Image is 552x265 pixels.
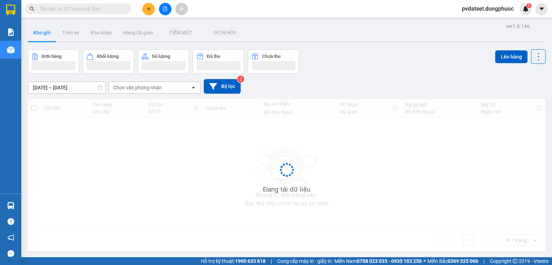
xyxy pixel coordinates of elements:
[169,30,192,35] span: TIỀN MẶT
[85,24,117,41] button: Kho nhận
[7,28,15,36] img: solution-icon
[427,257,478,265] span: Miền Bắc
[7,234,14,241] span: notification
[56,24,85,41] button: Trên xe
[513,259,518,264] span: copyright
[456,4,519,13] span: pvdatset.dongphuoc
[113,84,162,91] div: Chọn văn phòng nhận
[262,54,280,59] div: Chưa thu
[97,54,119,59] div: Khối lượng
[142,3,155,15] button: plus
[159,3,171,15] button: file-add
[334,257,422,265] span: Miền Nam
[271,257,272,265] span: |
[28,49,79,74] button: Đơn hàng
[83,49,134,74] button: Khối lượng
[495,50,528,63] button: Lên hàng
[152,54,170,59] div: Số lượng
[42,54,61,59] div: Đơn hàng
[526,3,531,8] sup: 1
[6,5,15,15] img: logo-vxr
[28,24,56,41] button: Kho gửi
[7,202,15,209] img: warehouse-icon
[117,24,159,41] button: Hàng đã giao
[214,30,236,35] span: ĐƠN HỦY
[483,257,485,265] span: |
[207,54,220,59] div: Đã thu
[535,3,548,15] button: caret-down
[523,6,529,12] img: icon-new-feature
[528,3,530,8] span: 1
[7,218,14,225] span: question-circle
[29,6,34,11] span: search
[506,22,530,30] div: ver 1.8.146
[277,257,333,265] span: Cung cấp máy in - giấy in:
[7,46,15,54] img: warehouse-icon
[237,76,244,83] sup: 2
[263,184,311,195] div: Đang tải dữ liệu
[248,49,299,74] button: Chưa thu
[539,6,545,12] span: caret-down
[235,258,266,264] strong: 1900 633 818
[423,260,426,263] span: ⚪️
[146,6,151,11] span: plus
[193,49,244,74] button: Đã thu
[357,258,422,264] strong: 0708 023 035 - 0935 103 250
[7,250,14,257] span: message
[175,3,188,15] button: aim
[39,5,123,13] input: Tìm tên, số ĐT hoặc mã đơn
[163,6,168,11] span: file-add
[448,258,478,264] strong: 0369 525 060
[138,49,189,74] button: Số lượng
[191,85,196,90] svg: open
[201,257,266,265] span: Hỗ trợ kỹ thuật:
[204,79,241,94] button: Bộ lọc
[179,6,184,11] span: aim
[28,82,105,93] input: Select a date range.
